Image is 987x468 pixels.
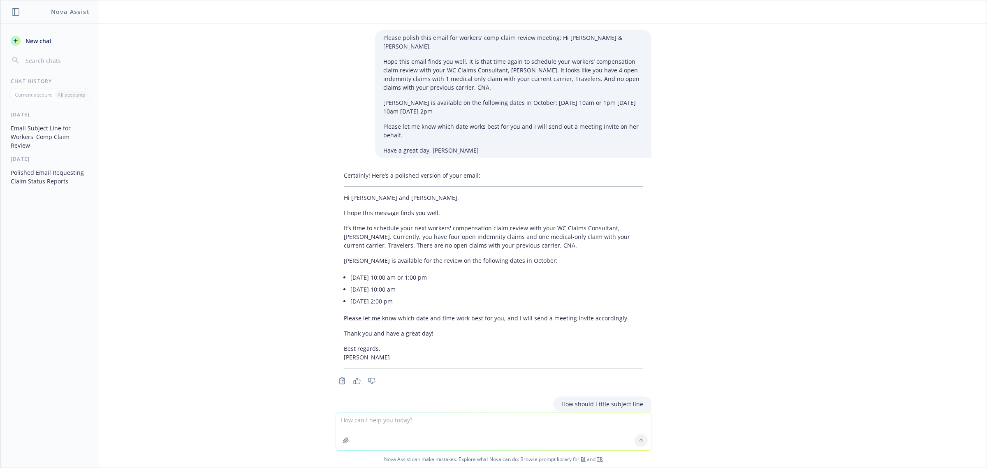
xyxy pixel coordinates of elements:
[350,271,643,283] li: [DATE] 10:00 am or 1:00 pm
[24,37,52,45] span: New chat
[338,377,346,385] svg: Copy to clipboard
[1,111,99,118] div: [DATE]
[350,283,643,295] li: [DATE] 10:00 am
[344,256,643,265] p: [PERSON_NAME] is available for the review on the following dates in October:
[383,33,643,51] p: Please polish this email for workers' comp claim review meeting: Hi [PERSON_NAME] & [PERSON_NAME],
[383,122,643,139] p: Please let me know which date works best for you and I will send out a meeting invite on her behalf.
[561,400,643,408] p: How should i title subject line
[7,33,93,48] button: New chat
[7,166,93,188] button: Polished Email Requesting Claim Status Reports
[58,91,85,98] p: All accounts
[1,78,99,85] div: Chat History
[344,209,643,217] p: I hope this message finds you well.
[383,98,643,116] p: [PERSON_NAME] is available on the following dates in October: [DATE] 10am or 1pm [DATE] 10am [DAT...
[365,375,378,387] button: Thumbs down
[15,91,52,98] p: Current account
[581,456,586,463] a: BI
[344,193,643,202] p: Hi [PERSON_NAME] and [PERSON_NAME],
[7,121,93,152] button: Email Subject Line for Workers' Comp Claim Review
[383,57,643,92] p: Hope this email finds you well. It is that time again to schedule your workers’ compensation clai...
[344,344,643,361] p: Best regards, [PERSON_NAME]
[344,171,643,180] p: Certainly! Here’s a polished version of your email:
[344,224,643,250] p: It’s time to schedule your next workers' compensation claim review with your WC Claims Consultant...
[383,146,643,155] p: Have a great day, [PERSON_NAME]
[4,451,983,468] span: Nova Assist can make mistakes. Explore what Nova can do: Browse prompt library for and
[24,55,89,66] input: Search chats
[1,155,99,162] div: [DATE]
[51,7,90,16] h1: Nova Assist
[344,314,643,322] p: Please let me know which date and time work best for you, and I will send a meeting invite accord...
[597,456,603,463] a: TR
[344,329,643,338] p: Thank you and have a great day!
[350,295,643,307] li: [DATE] 2:00 pm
